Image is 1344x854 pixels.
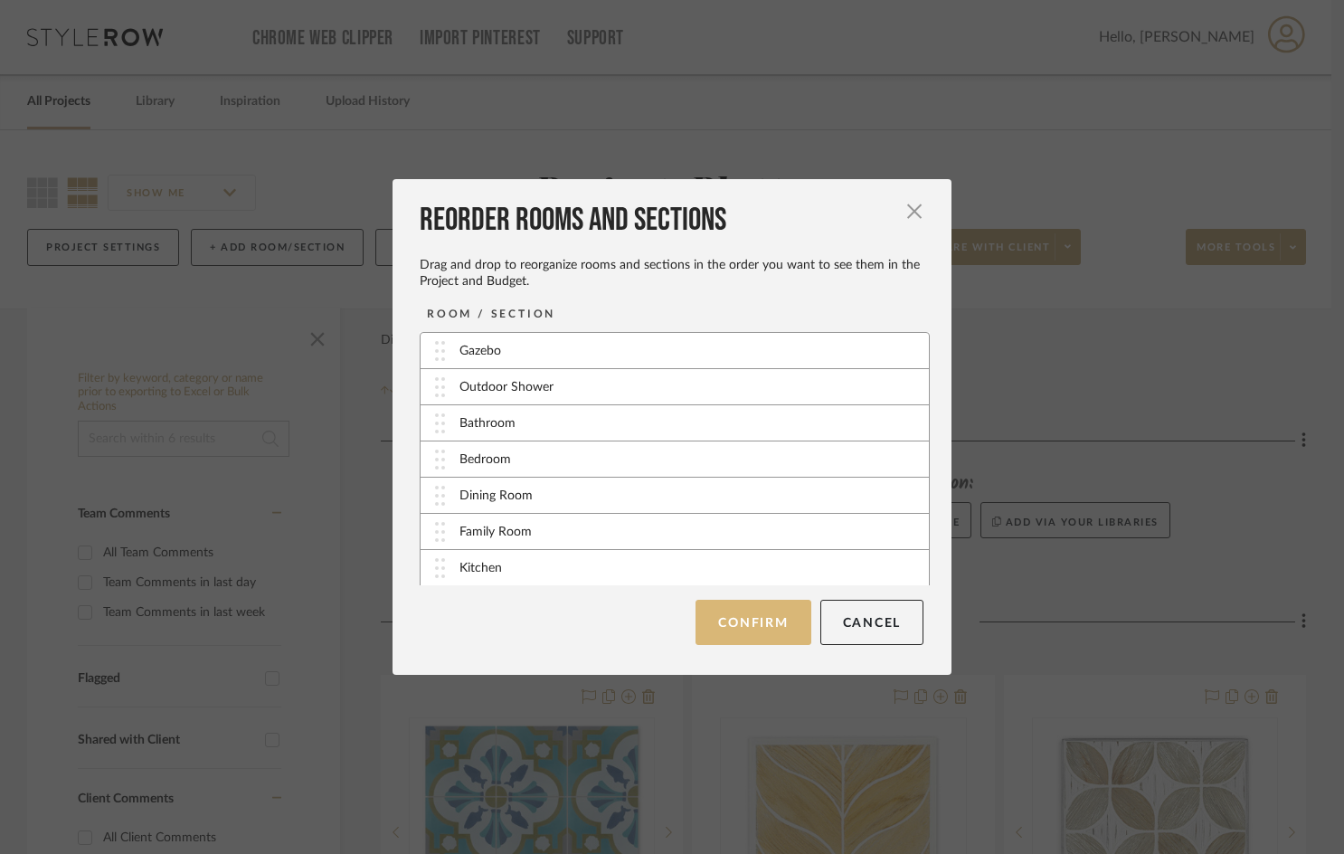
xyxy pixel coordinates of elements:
img: vertical-grip.svg [435,341,445,361]
div: Bathroom [459,414,516,433]
div: Gazebo [459,342,501,361]
button: Cancel [820,600,924,645]
img: vertical-grip.svg [435,450,445,470]
div: Bedroom [459,451,511,470]
div: Drag and drop to reorganize rooms and sections in the order you want to see them in the Project a... [420,257,923,289]
div: ROOM / SECTION [427,305,555,323]
div: Kitchen [459,559,502,578]
img: vertical-grip.svg [435,486,445,506]
div: Reorder Rooms and Sections [420,201,923,241]
button: Close [896,194,932,230]
div: Dining Room [459,487,533,506]
div: Outdoor Shower [459,378,554,397]
img: vertical-grip.svg [435,413,445,433]
div: Family Room [459,523,532,542]
img: vertical-grip.svg [435,377,445,397]
button: Confirm [696,600,810,645]
img: vertical-grip.svg [435,558,445,578]
img: vertical-grip.svg [435,522,445,542]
